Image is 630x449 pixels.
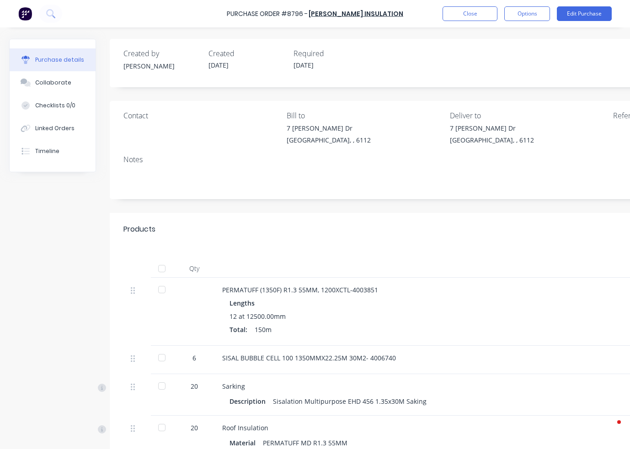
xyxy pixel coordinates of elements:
div: Linked Orders [35,124,75,132]
div: [PERSON_NAME] [123,61,201,71]
span: Lengths [230,298,255,308]
button: Purchase details [10,48,96,71]
div: Created [208,48,286,59]
div: [GEOGRAPHIC_DATA], , 6112 [450,135,534,145]
div: 7 [PERSON_NAME] Dr [450,123,534,133]
div: Created by [123,48,201,59]
div: Bill to [287,110,443,121]
span: 12 at 12500.00mm [230,312,286,321]
button: Checklists 0/0 [10,94,96,117]
div: PERMATUFF (1350F) R1.3 55MM, 1200XCTL-4003851 [222,285,619,295]
div: SISAL BUBBLE CELL 100 1350MMX22.25M 30M2- 4006740 [222,353,619,363]
div: 20 [181,381,208,391]
div: Qty [174,259,215,278]
div: Sisalation Multipurpose EHD 456 1.35x30M Saking [273,395,427,408]
button: Linked Orders [10,117,96,140]
a: [PERSON_NAME] Insulation [309,9,403,18]
div: Timeline [35,147,59,155]
button: Close [443,6,497,21]
button: Collaborate [10,71,96,94]
button: Timeline [10,140,96,163]
div: 7 [PERSON_NAME] Dr [287,123,371,133]
span: Total: [230,325,247,334]
span: 150m [255,325,272,334]
div: 6 [181,353,208,363]
div: Contact [123,110,280,121]
div: Purchase Order #8796 - [227,9,308,19]
div: Roof Insulation [222,423,619,433]
div: Checklists 0/0 [35,101,75,110]
iframe: Intercom live chat [599,418,621,440]
div: Collaborate [35,79,71,87]
button: Options [504,6,550,21]
div: Deliver to [450,110,606,121]
div: 20 [181,423,208,433]
div: Sarking [222,381,619,391]
div: Products [123,224,155,235]
div: [GEOGRAPHIC_DATA], , 6112 [287,135,371,145]
div: Purchase details [35,56,84,64]
div: Required [294,48,371,59]
button: Edit Purchase [557,6,612,21]
div: Description [230,395,273,408]
img: Factory [18,7,32,21]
